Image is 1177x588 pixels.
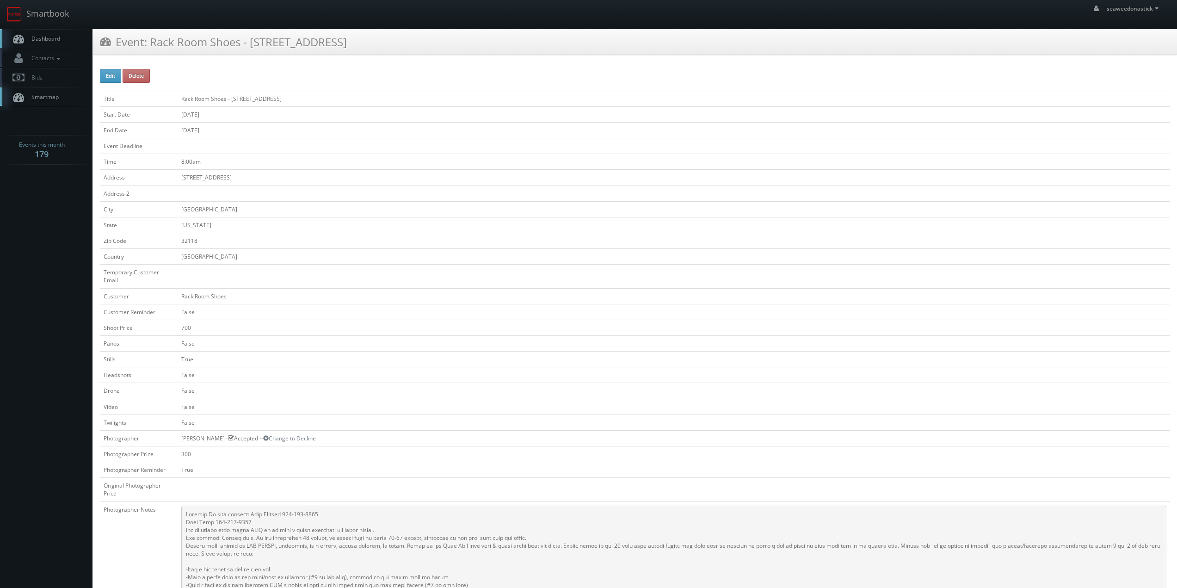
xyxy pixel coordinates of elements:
[100,69,121,83] button: Edit
[100,367,178,383] td: Headshots
[178,122,1170,138] td: [DATE]
[100,91,178,106] td: Title
[100,138,178,154] td: Event Deadline
[100,201,178,217] td: City
[100,478,178,501] td: Original Photographer Price
[178,170,1170,186] td: [STREET_ADDRESS]
[35,149,49,160] strong: 179
[100,399,178,415] td: Video
[100,446,178,462] td: Photographer Price
[178,335,1170,351] td: False
[1107,5,1161,12] span: seaweedonastick
[100,154,178,170] td: Time
[178,154,1170,170] td: 8:00am
[100,265,178,288] td: Temporary Customer Email
[100,304,178,320] td: Customer Reminder
[100,106,178,122] td: Start Date
[178,106,1170,122] td: [DATE]
[100,383,178,399] td: Drone
[19,140,65,149] span: Events this month
[178,415,1170,430] td: False
[178,446,1170,462] td: 300
[178,383,1170,399] td: False
[178,367,1170,383] td: False
[27,93,59,101] span: Smartmap
[178,249,1170,265] td: [GEOGRAPHIC_DATA]
[27,54,62,62] span: Contacts
[100,288,178,304] td: Customer
[27,35,60,43] span: Dashboard
[7,7,22,22] img: smartbook-logo.png
[178,288,1170,304] td: Rack Room Shoes
[263,434,316,442] a: Change to Decline
[178,304,1170,320] td: False
[100,34,347,50] h3: Event: Rack Room Shoes - [STREET_ADDRESS]
[178,399,1170,415] td: False
[178,217,1170,233] td: [US_STATE]
[178,462,1170,478] td: True
[100,233,178,248] td: Zip Code
[178,91,1170,106] td: Rack Room Shoes - [STREET_ADDRESS]
[27,74,43,81] span: Bids
[100,170,178,186] td: Address
[100,249,178,265] td: Country
[100,186,178,201] td: Address 2
[100,462,178,478] td: Photographer Reminder
[123,69,150,83] button: Delete
[100,122,178,138] td: End Date
[100,335,178,351] td: Panos
[178,352,1170,367] td: True
[178,430,1170,446] td: [PERSON_NAME] - Accepted --
[178,201,1170,217] td: [GEOGRAPHIC_DATA]
[178,233,1170,248] td: 32118
[100,217,178,233] td: State
[100,415,178,430] td: Twilights
[100,320,178,335] td: Shoot Price
[178,320,1170,335] td: 700
[100,430,178,446] td: Photographer
[100,352,178,367] td: Stills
